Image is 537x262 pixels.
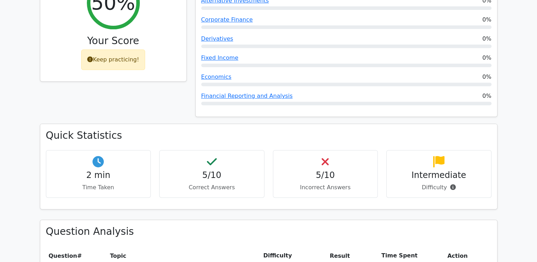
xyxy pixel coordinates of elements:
a: Fixed Income [201,54,238,61]
a: Economics [201,73,232,80]
h4: 5/10 [279,170,372,180]
h3: Quick Statistics [46,130,491,142]
h3: Your Score [46,35,181,47]
span: 0% [482,92,491,100]
a: Corporate Finance [201,16,253,23]
span: Question [49,252,77,259]
h4: 5/10 [165,170,258,180]
h3: Question Analysis [46,226,491,238]
span: 0% [482,16,491,24]
p: Incorrect Answers [279,183,372,192]
span: 0% [482,73,491,81]
a: Financial Reporting and Analysis [201,93,293,99]
p: Time Taken [52,183,145,192]
span: 0% [482,54,491,62]
div: Keep practicing! [81,49,145,70]
span: 0% [482,35,491,43]
p: Difficulty [392,183,485,192]
a: Derivatives [201,35,233,42]
h4: Intermediate [392,170,485,180]
h4: 2 min [52,170,145,180]
p: Correct Answers [165,183,258,192]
